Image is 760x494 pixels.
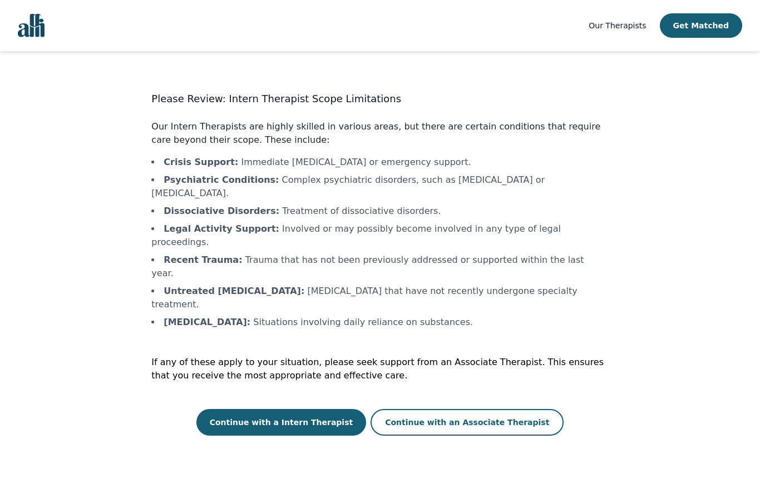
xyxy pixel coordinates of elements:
[164,255,242,265] b: Recent Trauma :
[164,223,279,234] b: Legal Activity Support :
[18,14,45,37] img: alli logo
[589,19,646,32] a: Our Therapists
[151,356,608,382] p: If any of these apply to your situation, please seek support from an Associate Therapist. This en...
[164,206,279,216] b: Dissociative Disorders :
[196,409,367,436] button: Continue with a Intern Therapist
[151,285,608,311] li: [MEDICAL_DATA] that have not recently undergone specialty treatment.
[164,317,250,327] b: [MEDICAL_DATA] :
[151,173,608,200] li: Complex psychiatric disorders, such as [MEDICAL_DATA] or [MEDICAL_DATA].
[164,157,238,167] b: Crisis Support :
[660,13,742,38] button: Get Matched
[151,120,608,147] p: Our Intern Therapists are highly skilled in various areas, but there are certain conditions that ...
[151,156,608,169] li: Immediate [MEDICAL_DATA] or emergency support.
[589,21,646,30] span: Our Therapists
[371,409,564,436] button: Continue with an Associate Therapist
[151,253,608,280] li: Trauma that has not been previously addressed or supported within the last year.
[151,204,608,218] li: Treatment of dissociative disorders.
[164,174,279,185] b: Psychiatric Conditions :
[164,286,304,296] b: Untreated [MEDICAL_DATA] :
[151,316,608,329] li: Situations involving daily reliance on substances.
[151,91,608,107] h3: Please Review: Intern Therapist Scope Limitations
[151,222,608,249] li: Involved or may possibly become involved in any type of legal proceedings.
